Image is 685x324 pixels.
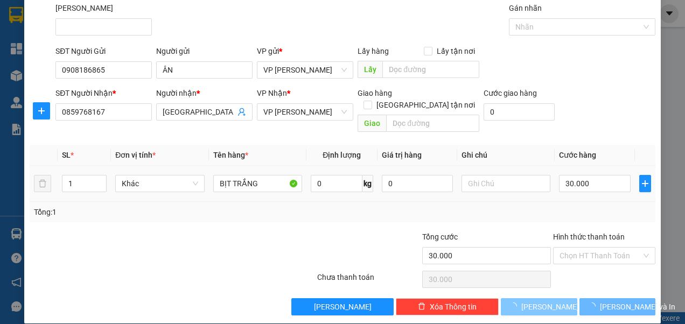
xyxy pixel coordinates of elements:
span: Lấy tận nơi [432,45,479,57]
div: Chưa thanh toán [316,271,421,290]
div: VP gửi [257,45,353,57]
span: Định lượng [323,151,361,159]
span: VP Nhận [257,89,287,97]
span: Giao hàng [358,89,392,97]
input: Dọc đường [386,115,479,132]
span: plus [640,179,651,188]
span: user-add [237,108,246,116]
div: SĐT Người Nhận [55,87,152,99]
label: Cước giao hàng [484,89,537,97]
span: Tổng cước [422,233,458,241]
span: [PERSON_NAME] và In [600,301,675,313]
button: [PERSON_NAME] [501,298,577,315]
span: [PERSON_NAME] [521,301,579,313]
span: Lấy [358,61,382,78]
button: plus [639,175,652,192]
button: delete [34,175,51,192]
input: VD: Bàn, Ghế [213,175,302,192]
input: Mã ĐH [55,18,152,36]
span: Xóa Thông tin [430,301,477,313]
label: Mã ĐH [55,4,113,12]
button: [PERSON_NAME] và In [579,298,656,315]
span: [PERSON_NAME] [314,301,372,313]
span: VP Phạm Ngũ Lão [263,62,347,78]
span: Giá trị hàng [382,151,422,159]
span: Khác [122,175,198,192]
label: Gán nhãn [509,4,542,12]
input: Ghi Chú [462,175,550,192]
button: plus [33,102,50,119]
input: Dọc đường [382,61,479,78]
span: [GEOGRAPHIC_DATA] tận nơi [372,99,479,111]
th: Ghi chú [457,145,555,166]
div: Tổng: 1 [34,206,265,218]
button: [PERSON_NAME] [291,298,394,315]
div: SĐT Người Gửi [55,45,152,57]
span: delete [418,302,425,311]
span: plus [33,107,50,115]
input: 0 [382,175,453,192]
span: kg [362,175,373,192]
div: Người nhận [156,87,253,99]
span: Lấy hàng [358,47,389,55]
span: Giao [358,115,386,132]
span: Đơn vị tính [115,151,156,159]
span: loading [509,302,521,310]
span: Tên hàng [213,151,248,159]
div: Người gửi [156,45,253,57]
button: deleteXóa Thông tin [396,298,498,315]
span: VP Phan Thiết [263,104,347,120]
span: SL [62,151,71,159]
span: Cước hàng [559,151,596,159]
span: loading [588,302,600,310]
label: Hình thức thanh toán [553,233,625,241]
input: Cước giao hàng [484,103,555,121]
